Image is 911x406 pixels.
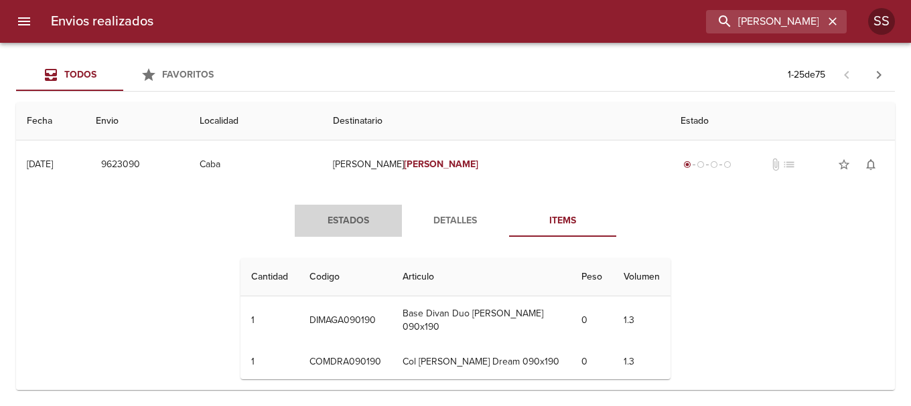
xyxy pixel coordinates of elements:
[27,159,53,170] div: [DATE]
[16,59,230,91] div: Tabs Envios
[96,153,145,177] button: 9623090
[392,296,570,344] td: Base Divan Duo [PERSON_NAME] 090x190
[299,258,392,296] th: Codigo
[571,344,613,379] td: 0
[392,258,570,296] th: Articulo
[189,140,323,189] td: Caba
[162,69,214,80] span: Favoritos
[613,258,671,296] th: Volumen
[392,344,570,379] td: Col [PERSON_NAME] Dream 090x190
[723,161,731,169] span: radio_button_unchecked
[710,161,718,169] span: radio_button_unchecked
[51,11,153,32] h6: Envios realizados
[864,158,878,171] span: notifications_none
[769,158,782,171] span: No tiene documentos adjuntos
[8,5,40,37] button: menu
[101,157,140,173] span: 9623090
[16,102,85,140] th: Fecha
[706,10,824,33] input: buscar
[303,213,394,229] span: Estados
[64,69,96,80] span: Todos
[863,59,895,91] span: Pagina siguiente
[683,161,691,169] span: radio_button_checked
[571,258,613,296] th: Peso
[322,140,670,189] td: [PERSON_NAME]
[410,213,501,229] span: Detalles
[240,258,670,379] table: Tabla de Items
[788,68,825,82] p: 1 - 25 de 75
[857,151,884,178] button: Activar notificaciones
[613,344,671,379] td: 1.3
[299,344,392,379] td: COMDRA090190
[782,158,796,171] span: No tiene pedido asociado
[571,296,613,344] td: 0
[240,344,299,379] td: 1
[613,296,671,344] td: 1.3
[670,102,895,140] th: Estado
[831,151,857,178] button: Agregar a favoritos
[85,102,189,140] th: Envio
[404,159,478,170] em: [PERSON_NAME]
[322,102,670,140] th: Destinatario
[697,161,705,169] span: radio_button_unchecked
[517,213,608,229] span: Items
[837,158,851,171] span: star_border
[831,68,863,81] span: Pagina anterior
[868,8,895,35] div: SS
[299,296,392,344] td: DIMAGA090190
[240,296,299,344] td: 1
[295,205,616,237] div: Tabs detalle de guia
[681,158,734,171] div: Generado
[189,102,323,140] th: Localidad
[240,258,299,296] th: Cantidad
